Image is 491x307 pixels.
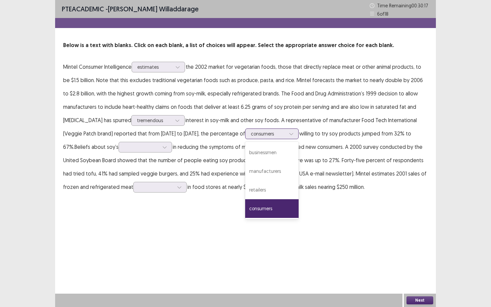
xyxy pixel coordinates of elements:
[377,10,388,17] p: 6 of 18
[245,181,299,199] div: retailers
[137,62,172,72] div: estimates
[245,143,299,162] div: businessmen
[245,199,299,218] div: consumers
[62,5,104,13] span: PTE academic
[251,129,286,139] div: consumers
[137,115,172,125] div: tremendous
[63,60,428,194] p: Mintel Consumer Intelligence the 2002 market for vegetarian foods, those that directly replace me...
[406,296,433,304] button: Next
[245,162,299,181] div: manufacturers
[63,41,428,49] p: Below is a text with blanks. Click on each blank, a list of choices will appear. Select the appro...
[377,2,429,9] p: Time Remaining 00 : 30 : 17
[62,4,199,14] p: - [PERSON_NAME] Willaddarage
